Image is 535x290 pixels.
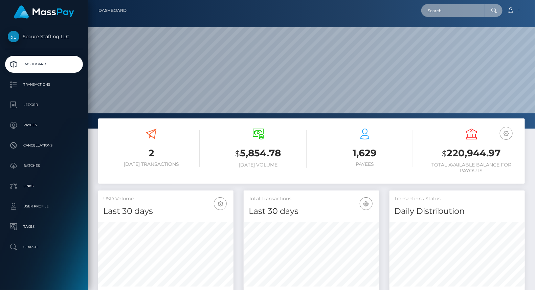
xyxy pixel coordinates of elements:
[442,149,447,158] small: $
[103,161,200,167] h6: [DATE] Transactions
[5,56,83,73] a: Dashboard
[103,205,228,217] h4: Last 30 days
[423,147,520,160] h3: 220,944.97
[5,137,83,154] a: Cancellations
[5,198,83,215] a: User Profile
[8,59,80,69] p: Dashboard
[317,147,413,160] h3: 1,629
[395,205,520,217] h4: Daily Distribution
[235,149,240,158] small: $
[5,218,83,235] a: Taxes
[8,120,80,130] p: Payees
[98,3,127,18] a: Dashboard
[5,157,83,174] a: Batches
[8,140,80,151] p: Cancellations
[8,201,80,211] p: User Profile
[210,147,306,160] h3: 5,854.78
[421,4,485,17] input: Search...
[103,196,228,202] h5: USD Volume
[8,161,80,171] p: Batches
[8,181,80,191] p: Links
[8,100,80,110] p: Ledger
[8,80,80,90] p: Transactions
[8,31,19,42] img: Secure Staffing LLC
[395,196,520,202] h5: Transactions Status
[249,196,374,202] h5: Total Transactions
[317,161,413,167] h6: Payees
[210,162,306,168] h6: [DATE] Volume
[5,34,83,40] span: Secure Staffing LLC
[8,242,80,252] p: Search
[103,147,200,160] h3: 2
[5,76,83,93] a: Transactions
[5,239,83,255] a: Search
[8,222,80,232] p: Taxes
[5,178,83,195] a: Links
[5,117,83,134] a: Payees
[5,96,83,113] a: Ledger
[249,205,374,217] h4: Last 30 days
[423,162,520,174] h6: Total Available Balance for Payouts
[14,5,74,19] img: MassPay Logo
